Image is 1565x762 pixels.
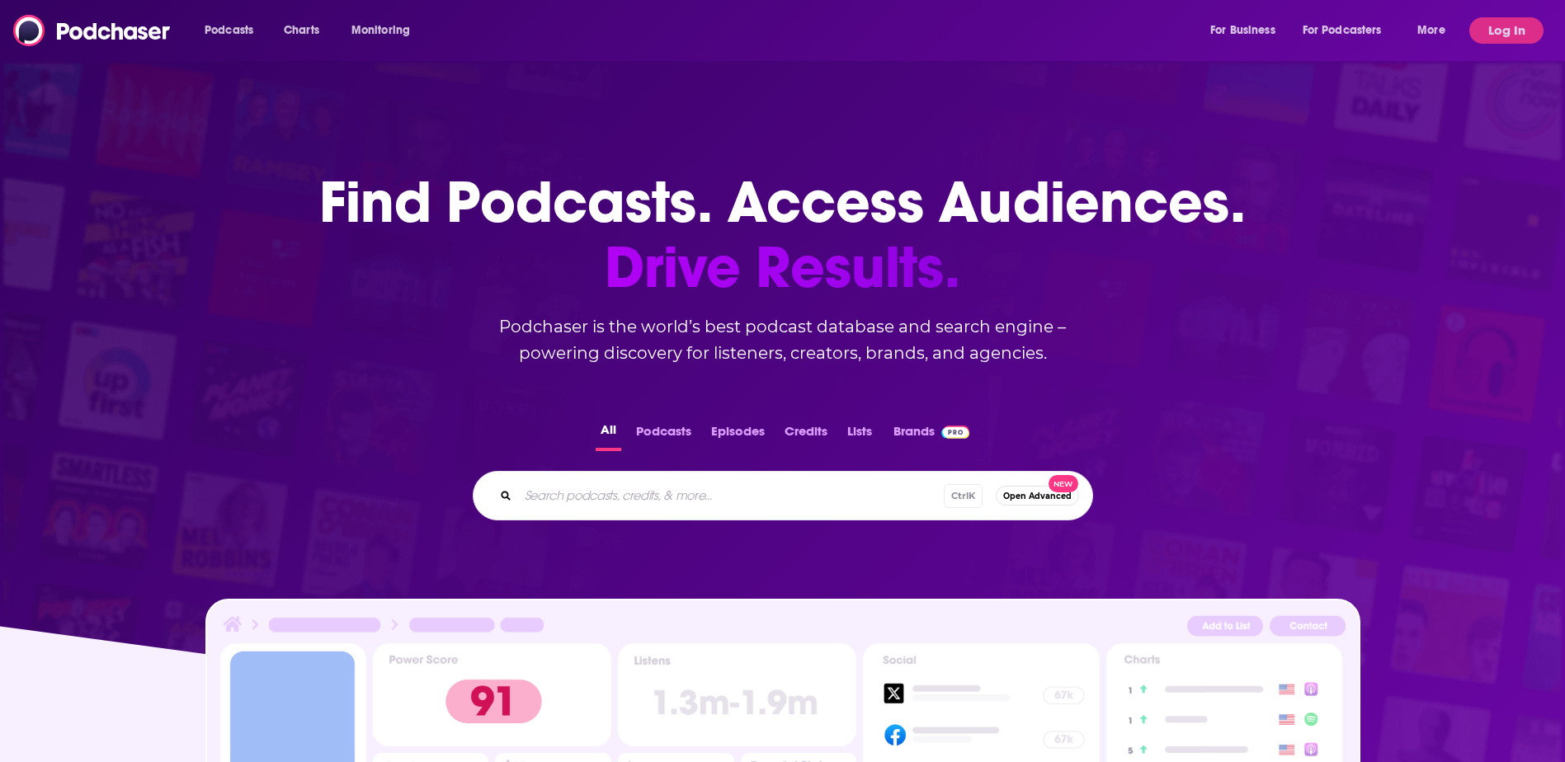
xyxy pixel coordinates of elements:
img: Podchaser Pro [941,426,970,439]
img: Podcast Insights Power score [373,643,611,746]
span: Ctrl K [944,484,983,508]
span: For Business [1210,19,1275,42]
span: New [1049,475,1078,492]
a: Charts [273,17,329,44]
input: Search podcasts, credits, & more... [518,482,944,509]
span: More [1417,19,1445,42]
span: Monitoring [351,19,410,42]
button: Podcasts [631,419,696,451]
button: open menu [1292,17,1406,44]
div: Search podcasts, credits, & more... [473,471,1093,520]
button: open menu [193,17,275,44]
img: Podchaser - Follow, Share and Rate Podcasts [13,15,172,46]
button: Open AdvancedNew [996,486,1079,506]
span: For Podcasters [1303,19,1382,42]
h2: Podchaser is the world’s best podcast database and search engine – powering discovery for listene... [453,313,1113,366]
h1: Find Podcasts. Access Audiences. [319,170,1246,300]
button: Lists [842,419,877,451]
span: Open Advanced [1003,492,1072,501]
a: BrandsPodchaser Pro [893,419,970,451]
span: Charts [284,19,319,42]
button: All [596,419,621,451]
button: open menu [1406,17,1466,44]
button: Log In [1469,17,1544,44]
button: open menu [340,17,431,44]
button: Credits [780,419,832,451]
button: Episodes [706,419,770,451]
img: Podcast Insights Listens [618,643,856,746]
button: open menu [1199,17,1296,44]
span: Podcasts [205,19,253,42]
img: Podcast Insights Header [220,614,1346,642]
span: Drive Results. [319,235,1246,300]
